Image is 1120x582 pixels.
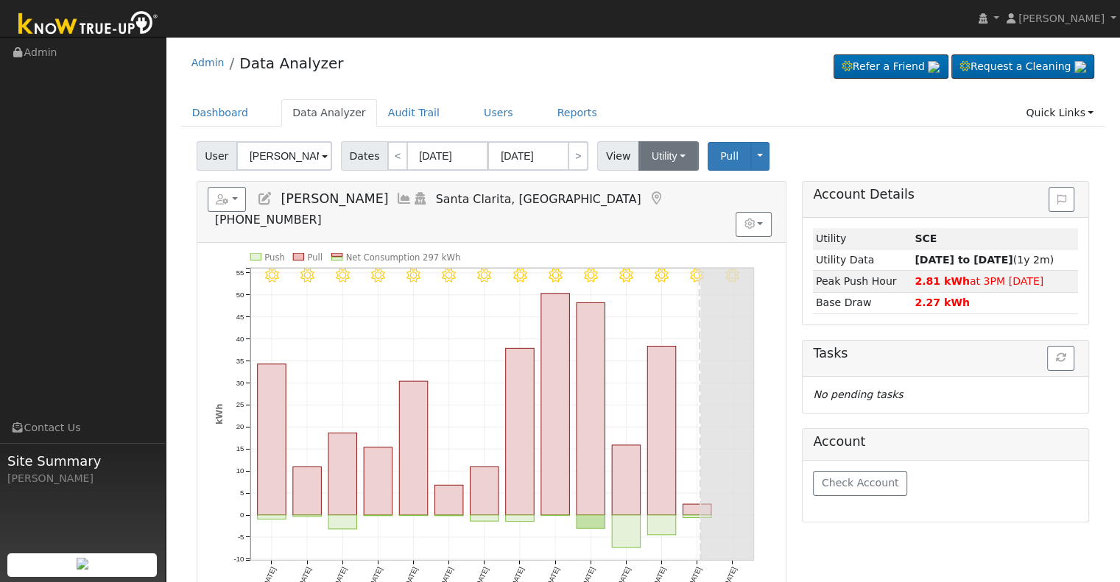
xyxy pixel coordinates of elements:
[328,515,357,529] rect: onclick=""
[236,335,244,343] text: 40
[197,141,237,171] span: User
[915,275,970,287] strong: 2.81 kWh
[813,249,912,271] td: Utility Data
[236,356,244,364] text: 35
[813,292,912,313] td: Base Draw
[377,99,451,127] a: Audit Trail
[7,471,158,486] div: [PERSON_NAME]
[513,269,526,283] i: 8/11 - Clear
[236,291,244,299] text: 50
[813,388,903,400] i: No pending tasks
[281,191,388,206] span: [PERSON_NAME]
[813,271,912,292] td: Peak Push Hour
[236,466,244,475] text: 10
[1047,346,1074,371] button: Refresh
[215,213,322,227] span: [PHONE_NUMBER]
[822,477,899,489] span: Check Account
[436,192,641,206] span: Santa Clarita, [GEOGRAPHIC_DATA]
[915,254,1012,266] strong: [DATE] to [DATE]
[915,233,937,244] strong: ID: VQ4GN9AV4, authorized: 08/11/25
[506,348,535,515] rect: onclick=""
[690,269,704,283] i: 8/16 - Clear
[257,515,286,519] rect: onclick=""
[399,515,428,516] rect: onclick=""
[293,466,322,515] rect: onclick=""
[813,187,1078,202] h5: Account Details
[240,489,244,497] text: 5
[236,400,244,408] text: 25
[257,191,273,206] a: Edit User (20289)
[236,313,244,321] text: 45
[264,252,285,262] text: Push
[912,271,1079,292] td: at 3PM [DATE]
[541,515,570,516] rect: onclick=""
[387,141,408,171] a: <
[236,141,332,171] input: Select a User
[293,515,322,517] rect: onclick=""
[647,346,676,515] rect: onclick=""
[236,422,244,430] text: 20
[1015,99,1105,127] a: Quick Links
[470,515,499,521] rect: onclick=""
[214,403,224,425] text: kWh
[328,433,357,515] rect: onclick=""
[683,504,711,515] rect: onclick=""
[240,511,244,519] text: 0
[708,142,751,171] button: Pull
[720,150,739,162] span: Pull
[281,99,377,127] a: Data Analyzer
[577,302,605,515] rect: onclick=""
[612,515,641,547] rect: onclick=""
[307,252,323,262] text: Pull
[236,378,244,386] text: 30
[77,558,88,569] img: retrieve
[638,141,699,171] button: Utility
[434,515,463,516] rect: onclick=""
[506,515,535,522] rect: onclick=""
[233,555,244,563] text: -10
[11,8,166,41] img: Know True-Up
[915,297,970,308] strong: 2.27 kWh
[619,269,633,283] i: 8/14 - Clear
[257,364,286,515] rect: onclick=""
[396,191,412,206] a: Multi-Series Graph
[364,447,392,515] rect: onclick=""
[1074,61,1086,73] img: retrieve
[683,515,711,518] rect: onclick=""
[813,471,907,496] button: Check Account
[951,54,1094,79] a: Request a Cleaning
[236,269,244,277] text: 55
[238,533,244,541] text: -5
[541,294,570,515] rect: onclick=""
[434,485,463,515] rect: onclick=""
[612,445,641,515] rect: onclick=""
[546,99,608,127] a: Reports
[568,141,588,171] a: >
[915,254,1054,266] span: (1y 2m)
[473,99,524,127] a: Users
[1049,187,1074,212] button: Issue History
[236,444,244,453] text: 15
[300,269,314,283] i: 8/05 - Clear
[341,141,388,171] span: Dates
[191,57,225,68] a: Admin
[928,61,940,73] img: retrieve
[442,269,456,283] i: 8/09 - Clear
[364,515,392,516] rect: onclick=""
[549,269,563,283] i: 8/12 - Clear
[647,515,676,535] rect: onclick=""
[336,269,350,283] i: 8/06 - Clear
[7,451,158,471] span: Site Summary
[470,466,499,515] rect: onclick=""
[655,269,669,283] i: 8/15 - Clear
[649,191,665,206] a: Map
[345,252,460,262] text: Net Consumption 297 kWh
[412,191,429,206] a: Login As (last 08/12/2025 4:50:30 PM)
[406,269,420,283] i: 8/08 - Clear
[239,54,343,72] a: Data Analyzer
[181,99,260,127] a: Dashboard
[1018,13,1105,24] span: [PERSON_NAME]
[813,228,912,249] td: Utility
[371,269,385,283] i: 8/07 - Clear
[264,269,278,283] i: 8/04 - Clear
